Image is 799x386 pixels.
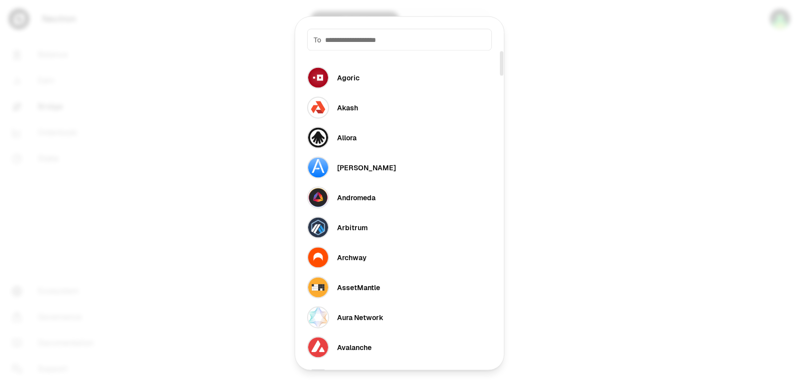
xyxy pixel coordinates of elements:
[307,336,329,358] img: Avalanche Logo
[301,242,498,272] button: Archway LogoArchway
[337,192,376,202] div: Andromeda
[307,96,329,118] img: Akash Logo
[307,276,329,298] img: AssetMantle Logo
[337,222,368,232] div: Arbitrum
[337,102,358,112] div: Akash
[307,246,329,268] img: Archway Logo
[337,282,380,292] div: AssetMantle
[301,92,498,122] button: Akash LogoAkash
[337,72,360,82] div: Agoric
[301,182,498,212] button: Andromeda LogoAndromeda
[301,272,498,302] button: AssetMantle LogoAssetMantle
[337,342,372,352] div: Avalanche
[337,162,396,172] div: [PERSON_NAME]
[301,332,498,362] button: Avalanche LogoAvalanche
[301,152,498,182] button: Althea Logo[PERSON_NAME]
[337,252,367,262] div: Archway
[307,216,329,238] img: Arbitrum Logo
[307,66,329,88] img: Agoric Logo
[301,212,498,242] button: Arbitrum LogoArbitrum
[337,312,384,322] div: Aura Network
[307,156,329,178] img: Althea Logo
[307,186,329,208] img: Andromeda Logo
[337,132,357,142] div: Allora
[314,34,321,44] span: To
[307,126,329,148] img: Allora Logo
[301,302,498,332] button: Aura Network LogoAura Network
[301,122,498,152] button: Allora LogoAllora
[301,62,498,92] button: Agoric LogoAgoric
[307,306,329,328] img: Aura Network Logo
